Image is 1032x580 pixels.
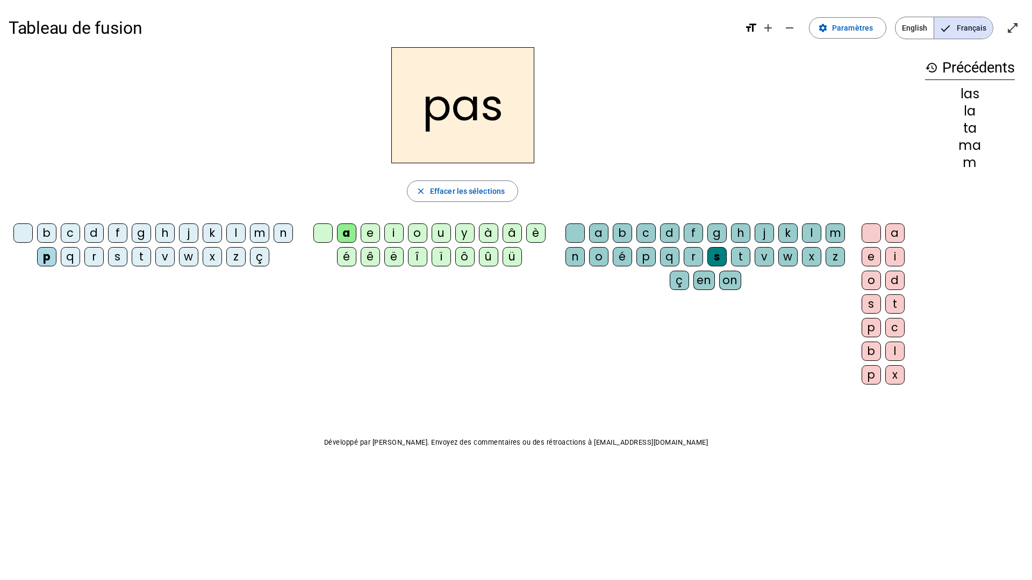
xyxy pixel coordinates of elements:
div: è [526,223,546,243]
div: t [885,294,905,314]
mat-icon: remove [783,21,796,34]
div: d [84,223,104,243]
h1: Tableau de fusion [9,11,736,45]
div: d [885,271,905,290]
span: Effacer les sélections [430,185,505,198]
div: n [274,223,293,243]
span: English [895,17,934,39]
div: i [885,247,905,266]
div: î [408,247,427,266]
div: ta [925,122,1015,135]
div: ç [250,247,269,266]
div: a [589,223,608,243]
div: l [226,223,246,243]
h2: pas [391,47,534,163]
div: en [693,271,715,290]
div: l [885,342,905,361]
div: y [455,223,475,243]
div: j [755,223,774,243]
div: q [61,247,80,266]
div: x [203,247,222,266]
div: ê [361,247,380,266]
mat-icon: open_in_full [1006,21,1019,34]
button: Diminuer la taille de la police [779,17,800,39]
div: x [802,247,821,266]
mat-icon: close [416,186,426,196]
div: e [862,247,881,266]
div: à [479,223,498,243]
div: f [684,223,703,243]
div: h [155,223,175,243]
div: o [862,271,881,290]
div: é [337,247,356,266]
div: p [862,365,881,385]
div: m [250,223,269,243]
div: é [613,247,632,266]
div: ï [432,247,451,266]
div: u [432,223,451,243]
mat-button-toggle-group: Language selection [895,17,993,39]
div: v [755,247,774,266]
div: g [132,223,151,243]
div: r [684,247,703,266]
div: p [636,247,656,266]
div: i [384,223,404,243]
div: c [61,223,80,243]
div: d [660,223,679,243]
div: t [132,247,151,266]
h3: Précédents [925,56,1015,80]
div: n [565,247,585,266]
mat-icon: history [925,61,938,74]
div: s [108,247,127,266]
div: z [826,247,845,266]
div: l [802,223,821,243]
div: v [155,247,175,266]
div: s [862,294,881,314]
div: la [925,105,1015,118]
div: r [84,247,104,266]
div: las [925,88,1015,100]
div: z [226,247,246,266]
span: Français [934,17,993,39]
div: ç [670,271,689,290]
span: Paramètres [832,21,873,34]
button: Paramètres [809,17,886,39]
div: b [613,223,632,243]
div: b [862,342,881,361]
div: ü [503,247,522,266]
p: Développé par [PERSON_NAME]. Envoyez des commentaires ou des rétroactions à [EMAIL_ADDRESS][DOMAI... [9,436,1023,449]
div: q [660,247,679,266]
div: o [589,247,608,266]
div: p [37,247,56,266]
div: k [203,223,222,243]
div: e [361,223,380,243]
button: Augmenter la taille de la police [757,17,779,39]
div: ë [384,247,404,266]
div: g [707,223,727,243]
div: h [731,223,750,243]
div: x [885,365,905,385]
mat-icon: add [762,21,775,34]
div: f [108,223,127,243]
mat-icon: settings [818,23,828,33]
div: ma [925,139,1015,152]
button: Effacer les sélections [407,180,518,202]
div: w [778,247,798,266]
div: p [862,318,881,337]
div: â [503,223,522,243]
div: w [179,247,198,266]
div: a [337,223,356,243]
div: k [778,223,798,243]
div: û [479,247,498,266]
div: a [885,223,905,243]
div: j [179,223,198,243]
div: s [707,247,727,266]
div: b [37,223,56,243]
mat-icon: format_size [744,21,757,34]
div: on [719,271,741,290]
div: o [408,223,427,243]
div: t [731,247,750,266]
div: c [885,318,905,337]
div: m [826,223,845,243]
div: m [925,156,1015,169]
